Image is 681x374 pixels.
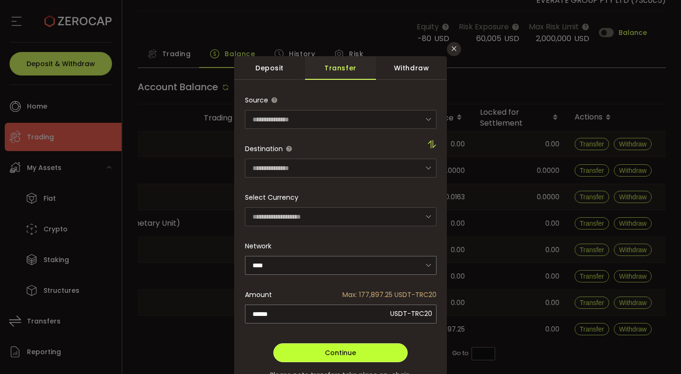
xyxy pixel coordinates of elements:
button: Continue [273,343,408,362]
div: Chat Widget [634,329,681,374]
div: Transfer [305,56,376,80]
iframe: To enrich screen reader interactions, please activate Accessibility in Grammarly extension settings [634,329,681,374]
span: Destination [245,144,283,153]
span: Continue [325,348,356,357]
div: Deposit [234,56,305,80]
label: Select Currency [245,193,298,202]
div: Withdraw [376,56,447,80]
span: USDT-TRC20 [390,309,432,318]
span: Max: 177,897.25 USDT-TRC20 [342,285,437,304]
span: Source [245,95,268,105]
label: Network [245,241,271,251]
span: Amount [245,285,272,304]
